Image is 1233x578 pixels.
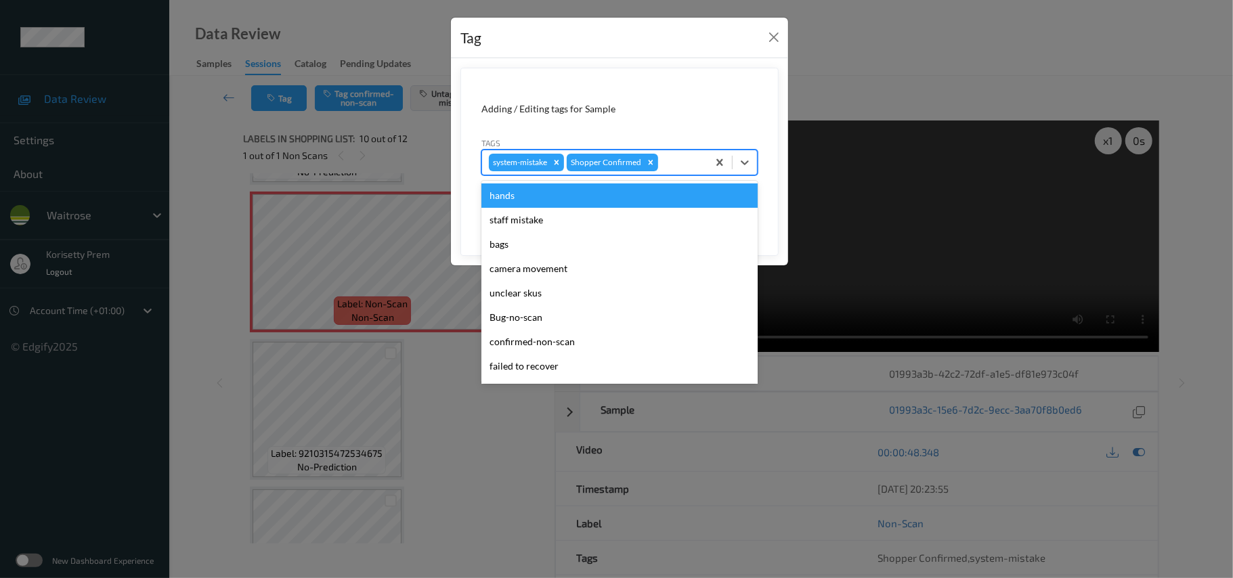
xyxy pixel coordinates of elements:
div: unclear skus [481,281,758,305]
button: Close [764,28,783,47]
label: Tags [481,137,500,149]
div: product recovered [481,378,758,403]
div: confirmed-non-scan [481,330,758,354]
div: bags [481,232,758,257]
div: staff mistake [481,208,758,232]
div: failed to recover [481,354,758,378]
div: Adding / Editing tags for Sample [481,102,758,116]
div: Tag [460,27,481,49]
div: hands [481,183,758,208]
div: Bug-no-scan [481,305,758,330]
div: Remove system-mistake [549,154,564,171]
div: Shopper Confirmed [567,154,643,171]
div: camera movement [481,257,758,281]
div: system-mistake [489,154,549,171]
div: Remove Shopper Confirmed [643,154,658,171]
